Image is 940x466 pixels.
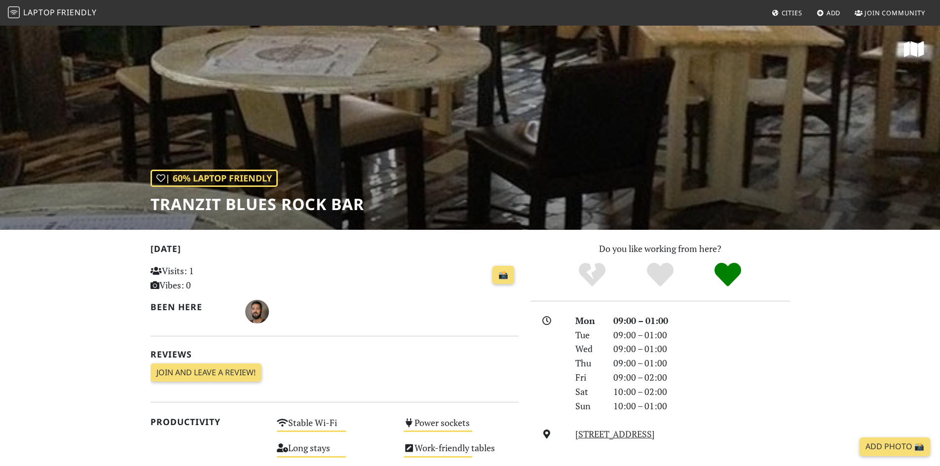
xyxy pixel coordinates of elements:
div: Tue [569,328,607,342]
div: 10:00 – 02:00 [607,385,796,399]
h2: Productivity [150,417,265,427]
div: Mon [569,314,607,328]
span: Laptop [23,7,55,18]
div: Sat [569,385,607,399]
span: Join Community [865,8,925,17]
img: LaptopFriendly [8,6,20,18]
span: Cities [782,8,802,17]
div: Fri [569,370,607,385]
h2: Been here [150,302,234,312]
span: Nikola Radojicic [245,305,269,317]
a: Add Photo 📸 [860,437,930,456]
div: | 60% Laptop Friendly [150,170,278,187]
a: Add [813,4,845,22]
div: Wed [569,342,607,356]
div: Definitely! [694,261,762,288]
h2: [DATE] [150,244,519,258]
a: Cities [768,4,806,22]
div: No [558,261,626,288]
p: Do you like working from here? [530,242,790,256]
img: 2327-nikola.jpg [245,300,269,323]
div: Long stays [271,440,398,465]
div: Thu [569,356,607,370]
div: 09:00 – 02:00 [607,370,796,385]
div: Stable Wi-Fi [271,415,398,440]
p: Visits: 1 Vibes: 0 [150,264,265,292]
h2: Reviews [150,349,519,359]
a: [STREET_ADDRESS] [575,428,655,440]
span: Add [827,8,841,17]
a: LaptopFriendly LaptopFriendly [8,4,97,22]
div: 10:00 – 01:00 [607,399,796,413]
div: Yes [626,261,694,288]
a: Join and leave a review! [150,363,262,382]
div: 09:00 – 01:00 [607,328,796,342]
span: Friendly [57,7,96,18]
h1: Tranzit Blues Rock Bar [150,195,364,214]
div: 09:00 – 01:00 [607,342,796,356]
div: Sun [569,399,607,413]
a: 📸 [492,266,514,285]
div: 09:00 – 01:00 [607,314,796,328]
a: Join Community [851,4,929,22]
div: 09:00 – 01:00 [607,356,796,370]
div: Work-friendly tables [398,440,525,465]
div: Power sockets [398,415,525,440]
